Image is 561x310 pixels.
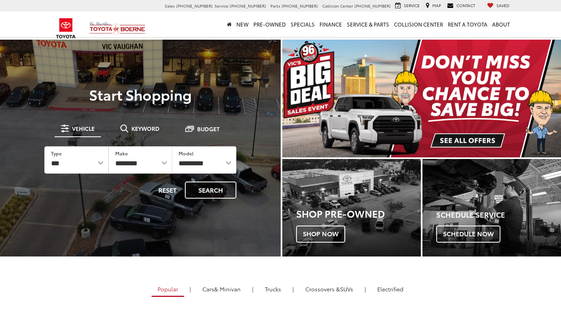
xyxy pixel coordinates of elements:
a: Pre-Owned [251,11,288,37]
button: Search [185,182,236,199]
span: Collision Center [322,3,353,9]
li: | [363,285,368,293]
span: Shop Now [296,226,345,242]
span: Schedule Now [436,226,500,242]
span: Contact [456,2,475,8]
div: Toyota [422,159,561,256]
a: Rent a Toyota [445,11,490,37]
a: Cars [196,282,247,296]
span: Saved [496,2,510,8]
a: Specials [288,11,317,37]
a: Shop Pre-Owned Shop Now [282,159,421,256]
label: Type [51,150,62,157]
h4: Schedule Service [436,211,561,219]
span: Service [404,2,420,8]
a: Schedule Service Schedule Now [422,159,561,256]
label: Model [179,150,194,157]
span: Service [215,3,228,9]
img: Vic Vaughan Toyota of Boerne [89,21,146,35]
a: Trucks [259,282,287,296]
a: About [490,11,512,37]
a: Finance [317,11,344,37]
span: Crossovers & [305,285,340,293]
p: Start Shopping [33,86,247,102]
span: Budget [197,126,220,132]
span: Vehicle [72,126,95,131]
h3: Shop Pre-Owned [296,208,421,218]
li: | [291,285,296,293]
div: Toyota [282,159,421,256]
a: SUVs [299,282,359,296]
a: My Saved Vehicles [485,2,512,10]
span: Sales [165,3,175,9]
a: Popular [152,282,184,297]
span: & Minivan [214,285,241,293]
a: Electrified [371,282,409,296]
a: Service [393,2,422,10]
a: Map [424,2,443,10]
a: Collision Center [392,11,445,37]
a: Contact [445,2,477,10]
label: Make [115,150,128,157]
span: Parts [270,3,280,9]
a: New [234,11,251,37]
li: | [188,285,193,293]
a: Home [224,11,234,37]
button: Reset [152,182,183,199]
span: Keyword [131,126,160,131]
a: Service & Parts: Opens in a new tab [344,11,392,37]
span: [PHONE_NUMBER] [281,3,318,9]
span: Map [432,2,441,8]
span: [PHONE_NUMBER] [354,3,391,9]
li: | [250,285,255,293]
img: Toyota [51,15,81,41]
span: [PHONE_NUMBER] [230,3,266,9]
span: [PHONE_NUMBER] [176,3,213,9]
